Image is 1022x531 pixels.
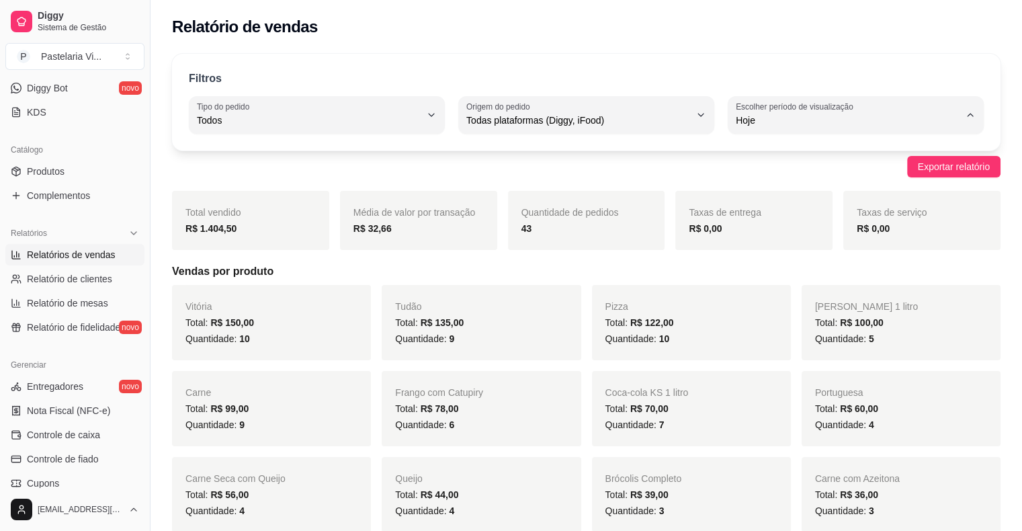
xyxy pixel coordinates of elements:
[605,301,628,312] span: Pizza
[27,296,108,310] span: Relatório de mesas
[185,473,286,484] span: Carne Seca com Queijo
[421,489,459,500] span: R$ 44,00
[815,489,878,500] span: Total:
[605,333,670,344] span: Quantidade:
[27,189,90,202] span: Complementos
[395,419,454,430] span: Quantidade:
[17,50,30,63] span: P
[353,223,392,234] strong: R$ 32,66
[449,505,454,516] span: 4
[466,114,690,127] span: Todas plataformas (Diggy, iFood)
[659,419,665,430] span: 7
[449,333,454,344] span: 9
[659,333,670,344] span: 10
[27,272,112,286] span: Relatório de clientes
[27,321,120,334] span: Relatório de fidelidade
[197,101,254,112] label: Tipo do pedido
[185,223,237,234] strong: R$ 1.404,50
[840,403,878,414] span: R$ 60,00
[736,101,857,112] label: Escolher período de visualização
[815,473,900,484] span: Carne com Azeitona
[27,404,110,417] span: Nota Fiscal (NFC-e)
[869,333,874,344] span: 5
[605,419,665,430] span: Quantidade:
[172,263,1000,280] h5: Vendas por produto
[869,505,874,516] span: 3
[815,317,884,328] span: Total:
[605,317,674,328] span: Total:
[210,317,254,328] span: R$ 150,00
[421,317,464,328] span: R$ 135,00
[630,489,669,500] span: R$ 39,00
[395,387,483,398] span: Frango com Catupiry
[395,333,454,344] span: Quantidade:
[630,403,669,414] span: R$ 70,00
[27,248,116,261] span: Relatórios de vendas
[869,419,874,430] span: 4
[395,317,464,328] span: Total:
[5,354,144,376] div: Gerenciar
[5,139,144,161] div: Catálogo
[41,50,101,63] div: Pastelaria Vi ...
[38,22,139,33] span: Sistema de Gestão
[605,489,669,500] span: Total:
[27,380,83,393] span: Entregadores
[239,333,250,344] span: 10
[5,43,144,70] button: Select a team
[605,403,669,414] span: Total:
[189,71,222,87] p: Filtros
[521,207,619,218] span: Quantidade de pedidos
[27,81,68,95] span: Diggy Bot
[395,403,458,414] span: Total:
[239,505,245,516] span: 4
[521,223,532,234] strong: 43
[27,477,59,490] span: Cupons
[27,165,65,178] span: Produtos
[815,333,874,344] span: Quantidade:
[815,387,863,398] span: Portuguesa
[815,403,878,414] span: Total:
[630,317,674,328] span: R$ 122,00
[395,301,421,312] span: Tudão
[353,207,475,218] span: Média de valor por transação
[689,207,761,218] span: Taxas de entrega
[605,473,682,484] span: Brócolis Completo
[239,419,245,430] span: 9
[185,489,249,500] span: Total:
[185,317,254,328] span: Total:
[27,428,100,442] span: Controle de caixa
[395,473,422,484] span: Queijo
[27,106,46,119] span: KDS
[815,419,874,430] span: Quantidade:
[197,114,421,127] span: Todos
[466,101,534,112] label: Origem do pedido
[185,207,241,218] span: Total vendido
[605,387,689,398] span: Coca-cola KS 1 litro
[27,452,99,466] span: Controle de fiado
[659,505,665,516] span: 3
[210,403,249,414] span: R$ 99,00
[840,317,884,328] span: R$ 100,00
[185,333,250,344] span: Quantidade:
[185,505,245,516] span: Quantidade:
[395,489,458,500] span: Total:
[185,301,212,312] span: Vitória
[605,505,665,516] span: Quantidade:
[38,10,139,22] span: Diggy
[210,489,249,500] span: R$ 56,00
[736,114,960,127] span: Hoje
[689,223,722,234] strong: R$ 0,00
[815,505,874,516] span: Quantidade:
[395,505,454,516] span: Quantidade:
[840,489,878,500] span: R$ 36,00
[172,16,318,38] h2: Relatório de vendas
[449,419,454,430] span: 6
[185,403,249,414] span: Total:
[815,301,918,312] span: [PERSON_NAME] 1 litro
[38,504,123,515] span: [EMAIL_ADDRESS][DOMAIN_NAME]
[185,419,245,430] span: Quantidade:
[11,228,47,239] span: Relatórios
[185,387,211,398] span: Carne
[421,403,459,414] span: R$ 78,00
